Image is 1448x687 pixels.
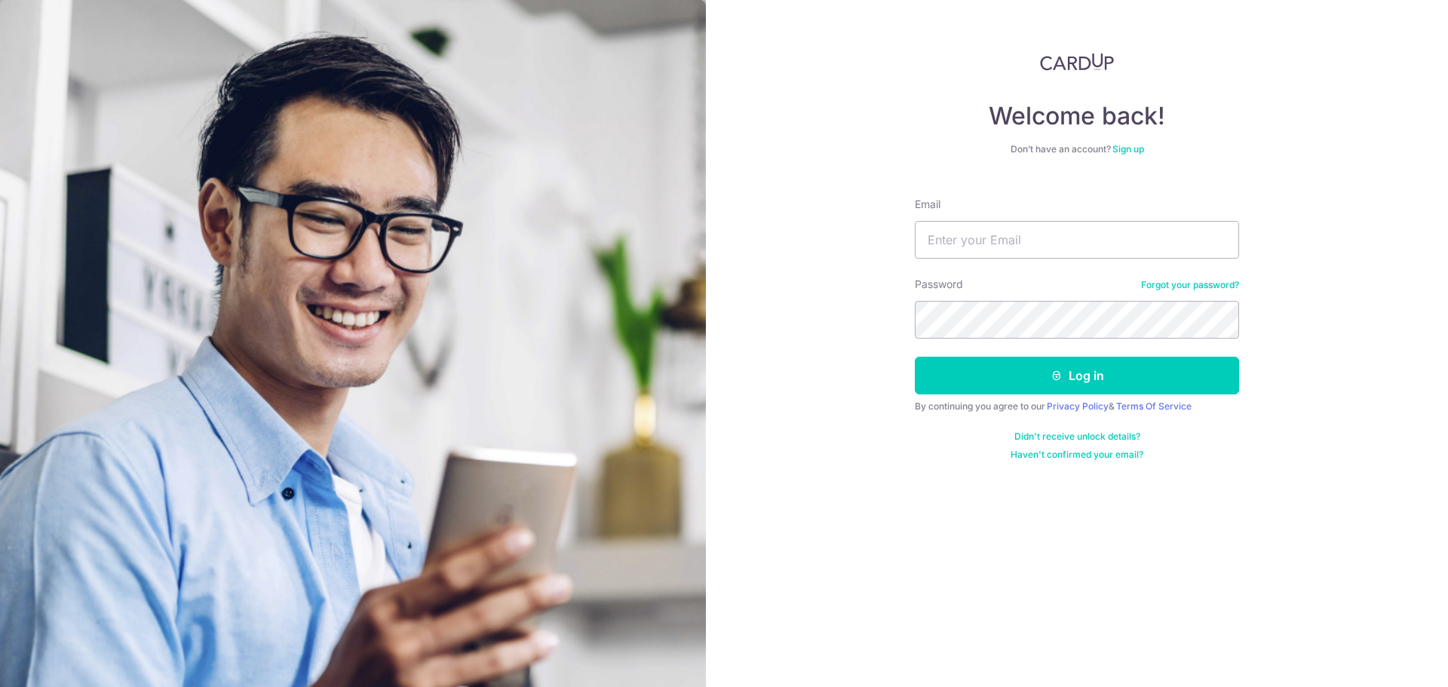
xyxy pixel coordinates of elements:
[915,221,1239,259] input: Enter your Email
[915,277,963,292] label: Password
[915,400,1239,413] div: By continuing you agree to our &
[915,143,1239,155] div: Don’t have an account?
[1047,400,1109,412] a: Privacy Policy
[915,357,1239,394] button: Log in
[1141,279,1239,291] a: Forgot your password?
[1112,143,1144,155] a: Sign up
[1014,431,1140,443] a: Didn't receive unlock details?
[915,197,940,212] label: Email
[1040,53,1114,71] img: CardUp Logo
[1116,400,1192,412] a: Terms Of Service
[1011,449,1143,461] a: Haven't confirmed your email?
[915,101,1239,131] h4: Welcome back!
